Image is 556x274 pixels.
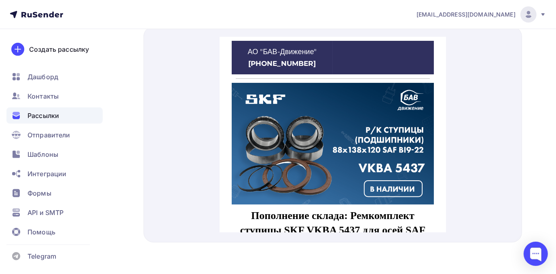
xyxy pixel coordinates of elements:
span: Формы [27,188,51,198]
a: Дашборд [6,69,103,85]
a: Шаблоны [6,146,103,162]
a: [EMAIL_ADDRESS][DOMAIN_NAME] [416,6,546,23]
span: Рассылки [27,111,59,120]
a: Отправители [6,127,103,143]
span: Дашборд [27,72,58,82]
span: Telegram [27,251,56,261]
span: Отправители [27,130,70,140]
span: Шаблоны [27,150,58,159]
p: АО "БАВ-Движение" [16,10,109,20]
a: Рассылки [6,107,103,124]
span: [EMAIL_ADDRESS][DOMAIN_NAME] [416,11,516,19]
strong: [PHONE_NUMBER] [29,23,97,31]
strong: Пополнение склада: Ремкомплект ступицы SKF VKBA 5437 для осей SAF B19-22 уже в наличии! [21,173,206,214]
div: Создать рассылку [29,44,89,54]
span: API и SMTP [27,208,63,217]
span: Контакты [27,91,59,101]
a: Формы [6,185,103,201]
span: Интеграции [27,169,66,179]
a: Контакты [6,88,103,104]
span: Помощь [27,227,55,237]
